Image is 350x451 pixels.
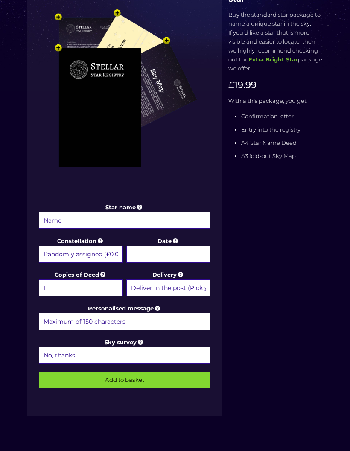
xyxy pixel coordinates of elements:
[126,279,210,296] select: Delivery
[126,237,210,264] label: Date
[39,237,123,264] label: Constellation
[241,152,323,161] li: A3 fold-out Sky Map
[228,79,323,90] h3: £
[39,246,123,263] select: Constellation
[234,79,257,90] span: 19.99
[39,279,123,296] select: Copies of Deed
[228,10,323,73] p: Buy the standard star package to name a unique star in the sky. If you'd like a star that is more...
[241,138,323,147] li: A4 Star Name Deed
[126,246,210,263] input: Date
[228,97,323,105] p: With a this package, you get:
[39,304,210,331] label: Personalised message
[241,125,323,134] li: Entry into the registry
[39,372,210,388] input: Add to basket
[39,203,210,230] label: Star name
[241,112,323,121] li: Confirmation letter
[37,8,212,200] img: tucked-zoomable-0-2.png
[39,347,210,364] select: Sky survey
[39,313,210,330] input: Personalised message
[126,270,210,298] label: Delivery
[39,270,123,298] label: Copies of Deed
[39,212,210,229] input: Star name
[105,339,144,346] a: Sky survey
[248,56,298,63] a: Extra Bright Star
